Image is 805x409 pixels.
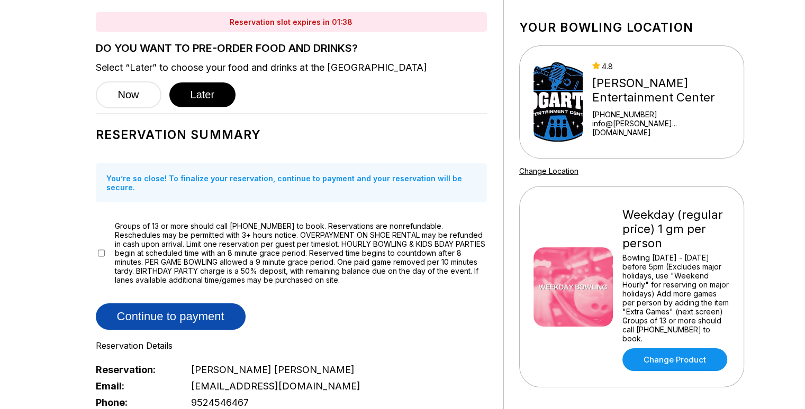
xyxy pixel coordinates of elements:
div: [PERSON_NAME] Entertainment Center [592,76,730,105]
div: 4.8 [592,62,730,71]
span: [EMAIL_ADDRESS][DOMAIN_NAME] [191,380,360,392]
label: Select “Later” to choose your food and drinks at the [GEOGRAPHIC_DATA] [96,62,487,73]
span: 9524546467 [191,397,249,408]
div: Reservation Details [96,340,487,351]
span: Phone: [96,397,174,408]
label: DO YOU WANT TO PRE-ORDER FOOD AND DRINKS? [96,42,487,54]
span: Email: [96,380,174,392]
a: info@[PERSON_NAME]...[DOMAIN_NAME] [592,119,730,137]
h1: Your bowling location [519,20,744,35]
span: Groups of 13 or more should call [PHONE_NUMBER] to book. Reservations are nonrefundable. Reschedu... [115,221,487,284]
a: Change Location [519,166,578,175]
a: Change Product [622,348,727,371]
span: Reservation: [96,364,174,375]
img: Bogart's Entertainment Center [533,62,583,142]
div: Weekday (regular price) 1 gm per person [622,208,730,250]
div: [PHONE_NUMBER] [592,110,730,119]
div: Bowling [DATE] - [DATE] before 5pm (Excludes major holidays, use "Weekend Hourly" for reserving o... [622,253,730,343]
span: [PERSON_NAME] [PERSON_NAME] [191,364,355,375]
button: Later [169,82,236,107]
div: You’re so close! To finalize your reservation, continue to payment and your reservation will be s... [96,163,487,202]
h1: Reservation Summary [96,127,487,142]
button: Now [96,81,161,108]
div: Reservation slot expires in 01:38 [96,12,487,32]
img: Weekday (regular price) 1 gm per person [533,247,613,327]
button: Continue to payment [96,303,246,330]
